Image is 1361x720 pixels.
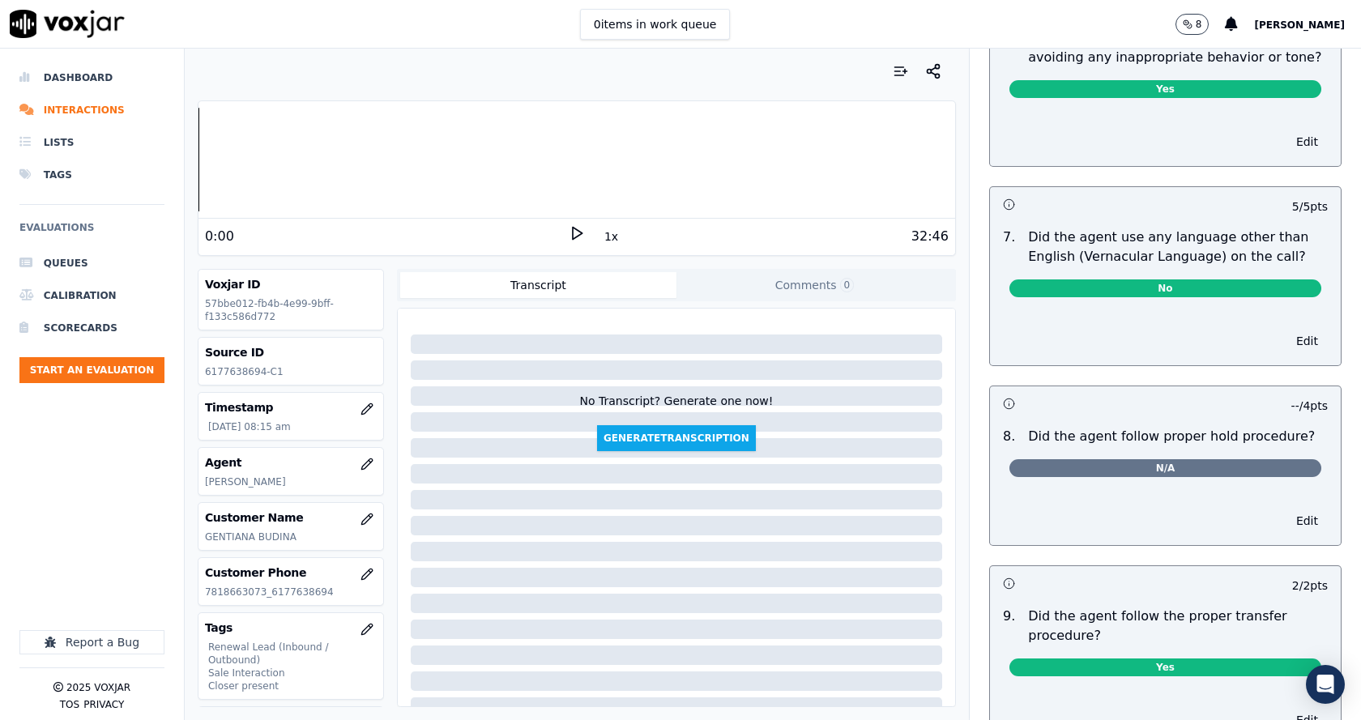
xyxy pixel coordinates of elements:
button: Comments [676,272,953,298]
h3: Source ID [205,344,377,360]
button: Report a Bug [19,630,164,654]
button: 8 [1175,14,1226,35]
p: 7 . [996,228,1022,266]
p: 8 . [996,427,1022,446]
p: Closer present [208,680,377,692]
p: 57bbe012-fb4b-4e99-9bff-f133c586d772 [205,297,377,323]
a: Lists [19,126,164,159]
p: Renewal Lead (Inbound / Outbound) [208,641,377,667]
p: Sale Interaction [208,667,377,680]
p: 8 [1196,18,1202,31]
span: N/A [1009,459,1321,477]
h6: Evaluations [19,218,164,247]
p: 9 . [996,607,1022,645]
h3: Customer Phone [205,564,377,581]
a: Queues [19,247,164,279]
div: No Transcript? Generate one now! [579,393,773,425]
img: voxjar logo [10,10,125,38]
button: 8 [1175,14,1210,35]
div: 32:46 [911,227,949,246]
p: 7818663073_6177638694 [205,586,377,599]
button: TOS [60,698,79,711]
p: [DATE] 08:15 am [208,420,377,433]
span: No [1009,279,1321,297]
span: Yes [1009,80,1321,98]
p: Did the agent use any language other than English (Vernacular Language) on the call? [1028,228,1328,266]
h3: Customer Name [205,509,377,526]
a: Interactions [19,94,164,126]
button: Privacy [83,698,124,711]
p: 2 / 2 pts [1292,577,1328,594]
button: Start an Evaluation [19,357,164,383]
p: GENTIANA BUDINA [205,530,377,543]
span: [PERSON_NAME] [1254,19,1345,31]
div: Open Intercom Messenger [1306,665,1345,704]
a: Scorecards [19,312,164,344]
button: GenerateTranscription [597,425,756,451]
h3: Agent [205,454,377,471]
button: Edit [1286,130,1328,153]
button: Edit [1286,330,1328,352]
h3: Timestamp [205,399,377,415]
button: 0items in work queue [580,9,731,40]
span: 0 [840,278,855,292]
p: Did the agent follow the proper transfer procedure? [1028,607,1328,645]
button: Transcript [400,272,676,298]
p: -- / 4 pts [1291,398,1328,414]
a: Dashboard [19,62,164,94]
a: Calibration [19,279,164,312]
button: 1x [601,225,621,248]
h3: Tags [205,620,377,636]
a: Tags [19,159,164,191]
button: Edit [1286,509,1328,532]
h3: Voxjar ID [205,276,377,292]
p: Did the agent follow proper hold procedure? [1028,427,1315,446]
p: 6177638694-C1 [205,365,377,378]
div: 0:00 [205,227,234,246]
span: Yes [1009,658,1321,676]
button: [PERSON_NAME] [1254,15,1361,34]
p: 2025 Voxjar [66,681,130,694]
p: 5 / 5 pts [1292,198,1328,215]
p: [PERSON_NAME] [205,475,377,488]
